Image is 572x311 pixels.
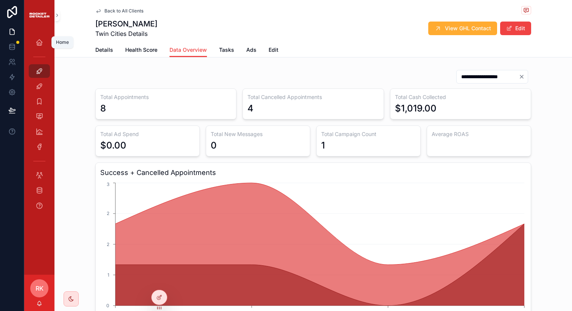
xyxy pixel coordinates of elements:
a: Details [95,43,113,58]
h3: Total Campaign Count [321,130,416,138]
span: Tasks [219,46,234,54]
tspan: 2 [107,241,109,247]
span: View GHL Contact [445,25,491,32]
h3: Total Appointments [100,93,232,101]
span: Details [95,46,113,54]
span: RK [36,284,44,293]
h3: Total Ad Spend [100,130,195,138]
span: Back to All Clients [104,8,143,14]
div: $0.00 [100,139,126,152]
a: Back to All Clients [95,8,143,14]
tspan: 3 [107,181,109,187]
button: View GHL Contact [428,22,497,35]
tspan: 0 [106,303,109,308]
a: Ads [246,43,256,58]
span: Data Overview [169,46,207,54]
button: Clear [519,74,528,80]
span: Twin Cities Details [95,29,157,38]
div: $1,019.00 [395,102,437,114]
h3: Total New Messages [211,130,305,138]
a: Tasks [219,43,234,58]
h3: Average ROAS [432,130,526,138]
div: Home [56,39,69,45]
h1: [PERSON_NAME] [95,19,157,29]
tspan: 1 [107,272,109,278]
span: Ads [246,46,256,54]
tspan: 2 [107,210,109,216]
div: 0 [211,139,217,152]
div: 4 [247,102,253,114]
div: 1 [321,139,325,152]
a: Edit [269,43,278,58]
a: Data Overview [169,43,207,57]
button: Edit [500,22,531,35]
h3: Total Cash Collected [395,93,526,101]
img: App logo [29,11,50,20]
h3: Success + Cancelled Appointments [100,167,526,178]
h3: Total Cancelled Appointments [247,93,379,101]
div: 8 [100,102,106,114]
a: Health Score [125,43,157,58]
span: Health Score [125,46,157,54]
div: scrollable content [24,30,54,222]
span: Edit [269,46,278,54]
